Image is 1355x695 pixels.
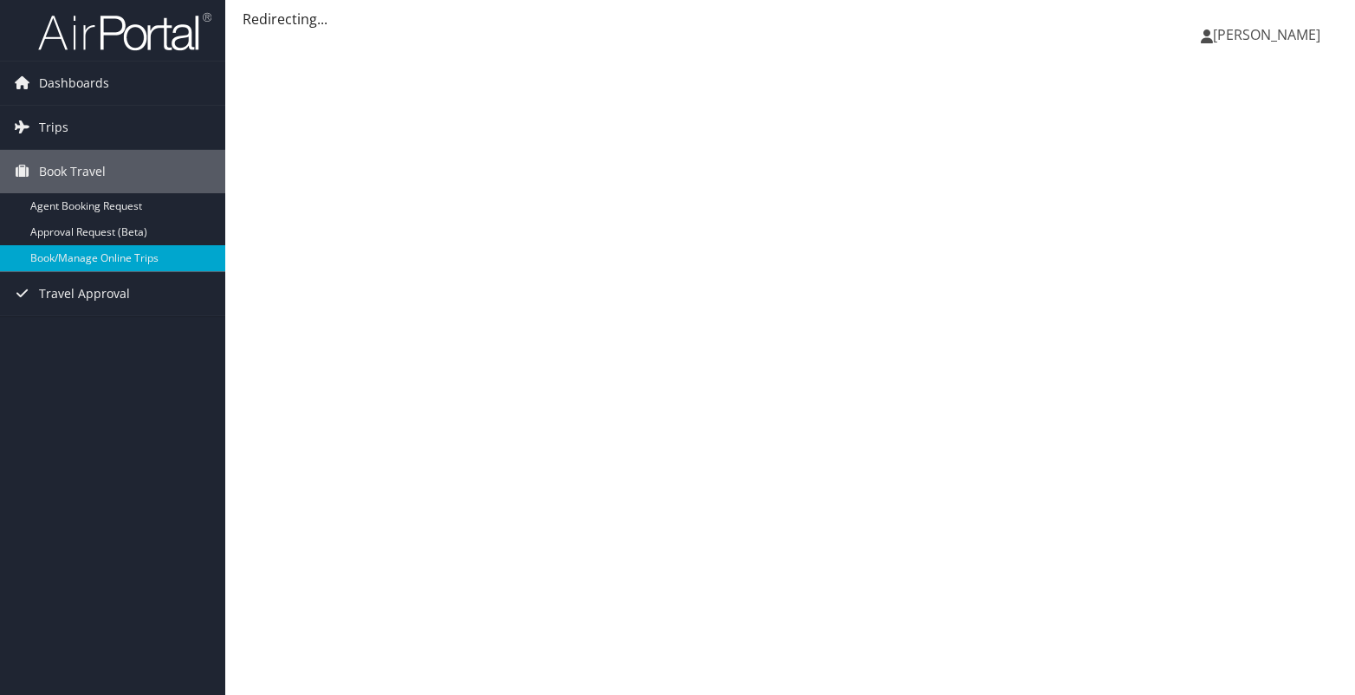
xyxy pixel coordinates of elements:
a: [PERSON_NAME] [1201,9,1338,61]
div: Redirecting... [243,9,1338,29]
span: Book Travel [39,150,106,193]
span: Trips [39,106,68,149]
span: [PERSON_NAME] [1213,25,1320,44]
span: Travel Approval [39,272,130,315]
img: airportal-logo.png [38,11,211,52]
span: Dashboards [39,62,109,105]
